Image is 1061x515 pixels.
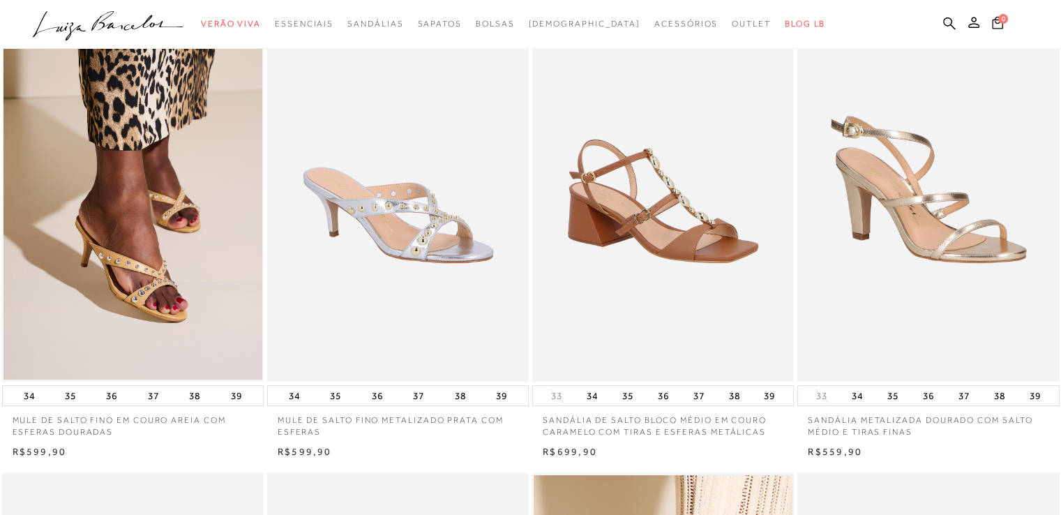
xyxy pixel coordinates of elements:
a: noSubCategoriesText [275,11,333,37]
a: SANDÁLIA METALIZADA DOURADO COM SALTO MÉDIO E TIRAS FINAS [797,406,1059,438]
a: MULE DE SALTO FINO METALIZADO PRATA COM ESFERAS [267,406,529,438]
span: Outlet [732,19,771,29]
button: 39 [227,386,246,405]
button: 37 [409,386,428,405]
button: 35 [883,386,903,405]
button: 38 [724,386,744,405]
button: 36 [654,386,673,405]
span: 0 [998,14,1008,24]
button: 37 [144,386,163,405]
span: Bolsas [476,19,515,29]
button: 35 [61,386,80,405]
button: 39 [760,386,779,405]
button: 34 [20,386,39,405]
span: R$699,90 [543,446,597,457]
button: 33 [547,389,566,403]
button: 33 [812,389,832,403]
a: noSubCategoriesText [528,11,640,37]
button: 36 [102,386,121,405]
button: 35 [618,386,638,405]
button: 36 [368,386,387,405]
a: noSubCategoriesText [347,11,403,37]
button: 35 [326,386,345,405]
span: R$559,90 [808,446,862,457]
span: R$599,90 [278,446,332,457]
a: noSubCategoriesText [732,11,771,37]
button: 39 [1025,386,1045,405]
button: 37 [954,386,974,405]
button: 0 [988,15,1007,34]
span: Essenciais [275,19,333,29]
span: BLOG LB [785,19,825,29]
span: Sandálias [347,19,403,29]
a: noSubCategoriesText [417,11,461,37]
a: noSubCategoriesText [476,11,515,37]
button: 34 [285,386,304,405]
a: noSubCategoriesText [201,11,261,37]
span: Verão Viva [201,19,261,29]
button: 36 [919,386,938,405]
button: 39 [492,386,511,405]
span: Sapatos [417,19,461,29]
button: 37 [689,386,709,405]
a: noSubCategoriesText [654,11,718,37]
a: BLOG LB [785,11,825,37]
a: MULE DE SALTO FINO EM COURO AREIA COM ESFERAS DOURADAS [2,406,264,438]
button: 38 [990,386,1009,405]
a: SANDÁLIA DE SALTO BLOCO MÉDIO EM COURO CARAMELO COM TIRAS E ESFERAS METÁLICAS [532,406,794,438]
button: 34 [582,386,602,405]
button: 34 [848,386,867,405]
button: 38 [450,386,469,405]
span: Acessórios [654,19,718,29]
span: R$599,90 [13,446,67,457]
button: 38 [185,386,204,405]
span: [DEMOGRAPHIC_DATA] [528,19,640,29]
